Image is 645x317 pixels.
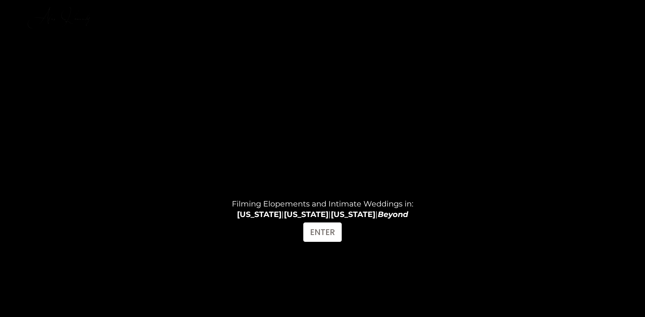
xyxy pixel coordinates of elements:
[447,6,468,15] a: HOME
[481,6,525,15] a: EXPERIENCE
[210,199,435,219] h4: Filming Elopements and Intimate Weddings in: | | |
[303,222,342,242] a: ENTER
[538,6,559,15] a: FILMS
[26,5,94,16] a: Alex Kennedy Films
[237,210,282,219] strong: [US_STATE]
[573,6,619,15] a: INVESTMENT
[378,210,408,219] em: Beyond
[331,210,375,219] strong: [US_STATE]
[284,210,328,219] strong: [US_STATE]
[26,5,94,32] img: Alex Kennedy Films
